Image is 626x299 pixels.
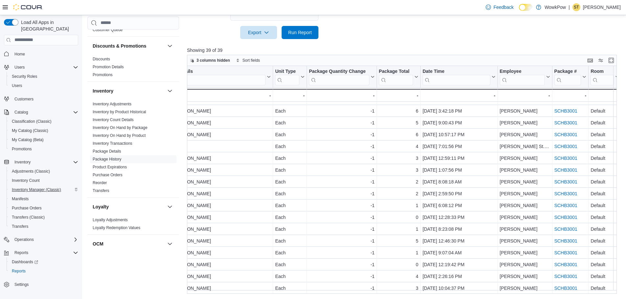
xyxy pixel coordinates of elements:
[309,68,375,85] button: Package Quantity Change
[93,109,146,115] span: Inventory by Product Historical
[309,131,375,139] div: -1
[9,145,78,153] span: Promotions
[13,4,43,11] img: Cova
[9,136,78,144] span: My Catalog (Beta)
[93,110,146,114] a: Inventory by Product Historical
[93,102,131,106] a: Inventory Adjustments
[14,250,28,255] span: Reports
[87,55,179,81] div: Discounts & Promotions
[9,213,78,221] span: Transfers (Classic)
[309,119,375,127] div: -1
[275,213,305,221] div: Each
[12,63,27,71] button: Users
[591,142,619,150] div: Default
[240,26,277,39] button: Export
[151,95,271,103] div: Customer: [PERSON_NAME] THE BURN [PERSON_NAME]
[14,160,31,165] span: Inventory
[545,3,566,11] p: WowkPow
[379,225,418,233] div: 1
[423,131,496,139] div: [DATE] 10:57:17 PM
[309,68,369,75] div: Package Quantity Change
[93,157,121,162] span: Package History
[7,126,81,135] button: My Catalog (Classic)
[12,187,61,192] span: Inventory Manager (Classic)
[93,73,113,77] a: Promotions
[554,144,577,149] a: SCHB3001
[12,249,31,257] button: Reports
[93,117,134,122] a: Inventory Count Details
[275,95,305,103] div: Each
[591,225,619,233] div: Default
[519,4,533,11] input: Dark Mode
[12,205,42,211] span: Purchase Orders
[275,68,305,85] button: Unit Type
[9,267,28,275] a: Reports
[9,117,54,125] a: Classification (Classic)
[93,125,148,130] span: Inventory On Hand by Package
[9,186,78,194] span: Inventory Manager (Classic)
[275,166,305,174] div: Each
[499,95,550,103] div: [PERSON_NAME]
[288,29,312,36] span: Run Report
[423,68,490,75] div: Date Time
[9,267,78,275] span: Reports
[14,65,25,70] span: Users
[7,135,81,144] button: My Catalog (Beta)
[93,164,127,170] span: Product Expirations
[275,225,305,233] div: Each
[151,119,271,127] div: Customer: [PERSON_NAME]
[7,81,81,90] button: Users
[574,3,579,11] span: ST
[7,257,81,267] a: Dashboards
[93,56,110,62] span: Discounts
[423,142,496,150] div: [DATE] 7:01:56 PM
[309,68,369,85] div: Package Quantity Change
[1,49,81,59] button: Home
[151,213,271,221] div: Customer: [PERSON_NAME]
[554,226,577,232] a: SCHB3001
[554,156,577,161] a: SCHB3001
[12,236,36,244] button: Operations
[93,188,109,193] a: Transfers
[275,119,305,127] div: Each
[9,177,42,184] a: Inventory Count
[379,202,418,209] div: 1
[275,107,305,115] div: Each
[9,127,51,135] a: My Catalog (Classic)
[1,248,81,257] button: Reports
[151,237,271,245] div: Customer: [PERSON_NAME]
[9,223,78,230] span: Transfers
[93,133,146,138] a: Inventory On Hand by Product
[591,154,619,162] div: Default
[9,223,31,230] a: Transfers
[554,68,586,85] button: Package #
[423,225,496,233] div: [DATE] 8:23:08 PM
[423,154,496,162] div: [DATE] 12:59:11 PM
[12,169,50,174] span: Adjustments (Classic)
[93,149,121,154] a: Package Details
[151,190,271,198] div: Customer: [PERSON_NAME]
[423,190,496,198] div: [DATE] 2:59:50 PM
[93,27,123,32] span: Customer Queue
[379,68,413,85] div: Package Total
[187,56,233,64] button: 3 columns hidden
[379,95,418,103] div: 7
[591,202,619,209] div: Default
[275,131,305,139] div: Each
[554,238,577,244] a: SCHB3001
[12,178,40,183] span: Inventory Count
[7,203,81,213] button: Purchase Orders
[151,131,271,139] div: Customer: [PERSON_NAME]
[151,68,266,85] div: Transaction Details
[586,56,594,64] button: Keyboard shortcuts
[499,119,550,127] div: [PERSON_NAME]
[93,180,107,185] span: Reorder
[93,125,148,130] a: Inventory On Hand by Package
[423,107,496,115] div: [DATE] 3:42:18 PM
[554,132,577,137] a: SCHB3001
[423,213,496,221] div: [DATE] 12:28:33 PM
[9,73,40,80] a: Security Roles
[12,50,28,58] a: Home
[379,213,418,221] div: 0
